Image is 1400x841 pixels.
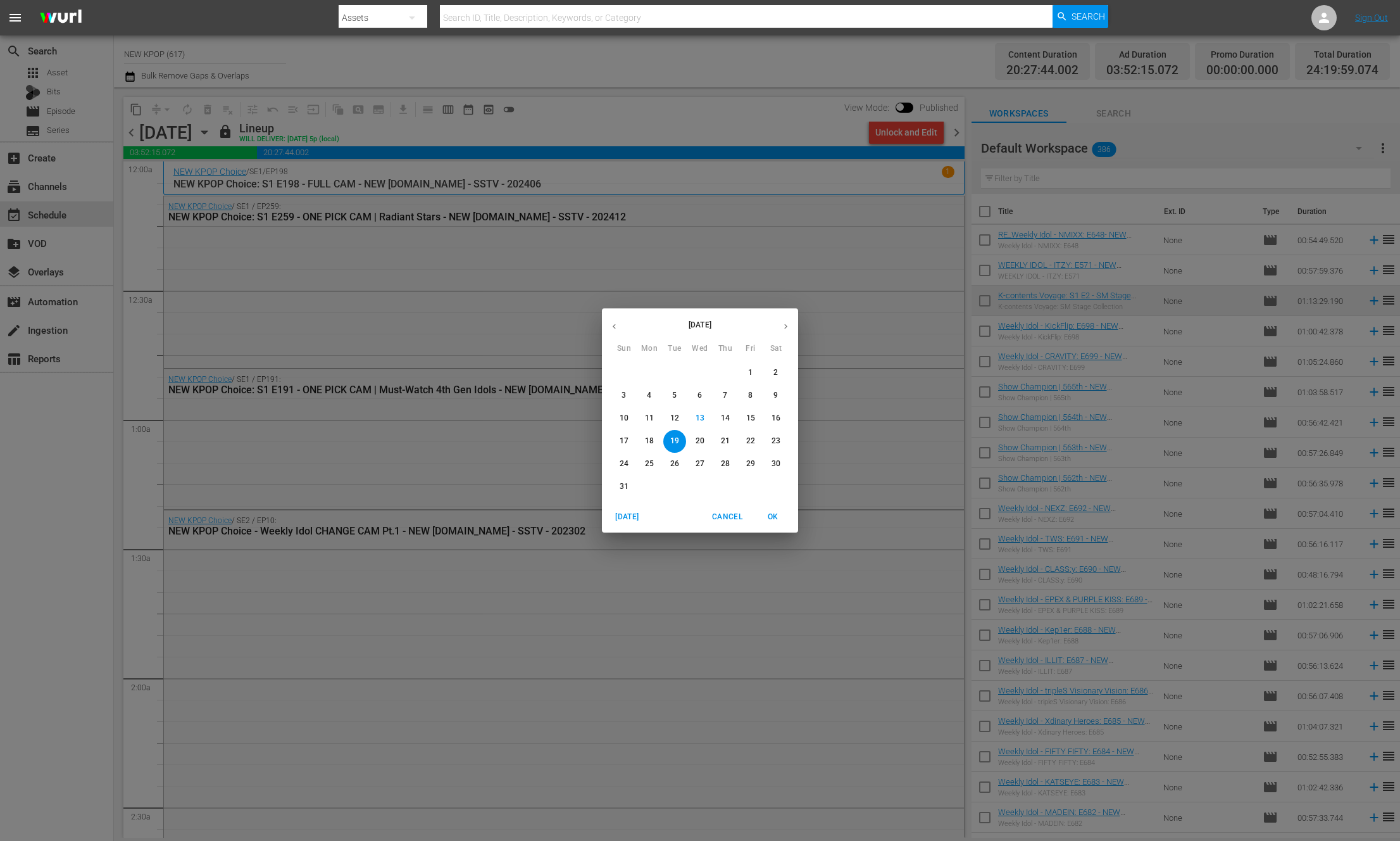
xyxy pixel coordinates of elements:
p: 23 [772,436,780,446]
button: 30 [765,453,787,476]
p: 11 [645,413,654,424]
p: 16 [772,413,780,424]
p: 14 [721,413,730,424]
button: 19 [663,430,686,453]
p: 12 [670,413,679,424]
button: 20 [689,430,711,453]
button: 6 [689,384,711,407]
span: Sat [765,343,787,355]
span: menu [8,10,23,25]
span: Cancel [712,510,742,524]
button: 15 [739,407,762,430]
button: 5 [663,384,686,407]
button: 14 [714,407,737,430]
p: 7 [723,390,727,401]
span: Tue [663,343,686,355]
span: Thu [714,343,737,355]
button: 29 [739,453,762,476]
button: 10 [613,407,635,430]
button: 22 [739,430,762,453]
span: Mon [638,343,661,355]
p: 27 [696,458,704,469]
p: 2 [773,367,778,378]
p: 30 [772,458,780,469]
button: 24 [613,453,635,476]
p: 10 [620,413,628,424]
button: 12 [663,407,686,430]
p: [DATE] [627,319,773,331]
button: 1 [739,362,762,384]
button: 11 [638,407,661,430]
button: 8 [739,384,762,407]
p: 8 [748,390,753,401]
button: 28 [714,453,737,476]
p: 4 [647,390,651,401]
p: 3 [622,390,626,401]
p: 31 [620,481,628,492]
p: 25 [645,458,654,469]
button: 2 [765,362,787,384]
p: 13 [696,413,704,424]
p: 22 [746,436,755,446]
button: 17 [613,430,635,453]
button: [DATE] [607,507,647,528]
span: [DATE] [612,510,642,524]
p: 20 [696,436,704,446]
button: Cancel [707,507,747,528]
p: 21 [721,436,730,446]
button: 13 [689,407,711,430]
button: 18 [638,430,661,453]
p: 29 [746,458,755,469]
span: OK [758,510,788,524]
p: 9 [773,390,778,401]
p: 15 [746,413,755,424]
button: OK [753,507,793,528]
p: 19 [670,436,679,446]
p: 1 [748,367,753,378]
p: 26 [670,458,679,469]
p: 17 [620,436,628,446]
p: 5 [672,390,677,401]
span: Wed [689,343,711,355]
button: 16 [765,407,787,430]
button: 3 [613,384,635,407]
a: Sign Out [1355,13,1388,23]
p: 28 [721,458,730,469]
button: 9 [765,384,787,407]
button: 27 [689,453,711,476]
button: 26 [663,453,686,476]
button: 31 [613,476,635,498]
span: Fri [739,343,762,355]
button: 4 [638,384,661,407]
p: 6 [697,390,702,401]
p: 18 [645,436,654,446]
p: 24 [620,458,628,469]
span: Sun [613,343,635,355]
img: ans4CAIJ8jUAAAAAAAAAAAAAAAAAAAAAAAAgQb4GAAAAAAAAAAAAAAAAAAAAAAAAJMjXAAAAAAAAAAAAAAAAAAAAAAAAgAT5G... [30,3,91,33]
span: Search [1072,5,1105,28]
button: 21 [714,430,737,453]
button: 7 [714,384,737,407]
button: 23 [765,430,787,453]
button: 25 [638,453,661,476]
